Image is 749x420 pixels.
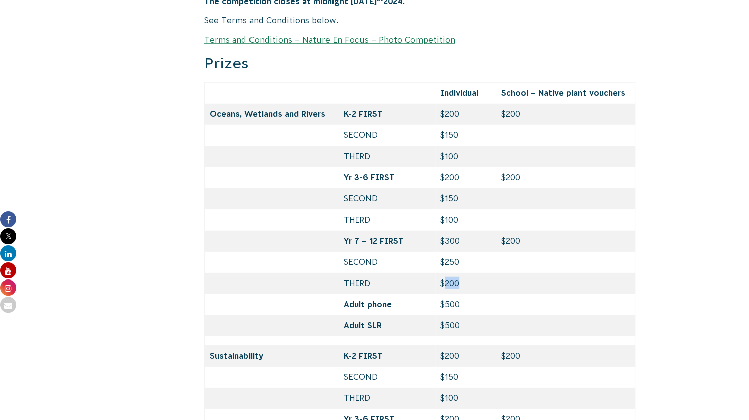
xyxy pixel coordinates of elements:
td: SECOND [339,125,435,146]
td: $150 [435,367,496,388]
a: Terms and Conditions – Nature In Focus – Photo Competition [204,35,455,44]
td: THIRD [339,209,435,231]
strong: K-2 FIRST [344,351,383,360]
td: $200 [435,167,496,188]
strong: School – Native plant vouchers [501,88,625,97]
td: SECOND [339,367,435,388]
p: See Terms and Conditions below. [204,15,636,26]
td: $200 [496,345,635,367]
strong: K-2 FIRST [344,109,383,118]
td: SECOND [339,188,435,209]
td: $100 [435,388,496,409]
td: $500 [435,315,496,336]
td: SECOND [339,252,435,273]
td: $100 [435,146,496,167]
td: $200 [496,167,635,188]
strong: Sustainability [210,351,263,360]
td: $150 [435,125,496,146]
td: $200 [435,273,496,294]
strong: Oceans, Wetlands and Rivers [210,109,325,118]
td: $300 [435,231,496,252]
td: $150 [435,188,496,209]
td: $200 [496,104,635,125]
strong: Yr 7 – 12 FIRST [344,236,404,245]
td: THIRD [339,273,435,294]
td: $200 [435,104,496,125]
strong: Yr 3-6 FIRST [344,173,395,182]
td: $100 [435,209,496,231]
strong: Adult SLR [344,321,382,330]
td: THIRD [339,388,435,409]
td: $250 [435,252,496,273]
strong: Adult phone [344,300,392,309]
strong: Individual [440,88,478,97]
td: $200 [496,231,635,252]
td: $500 [435,294,496,315]
h3: Prizes [204,53,636,74]
td: THIRD [339,146,435,167]
td: $200 [435,345,496,367]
